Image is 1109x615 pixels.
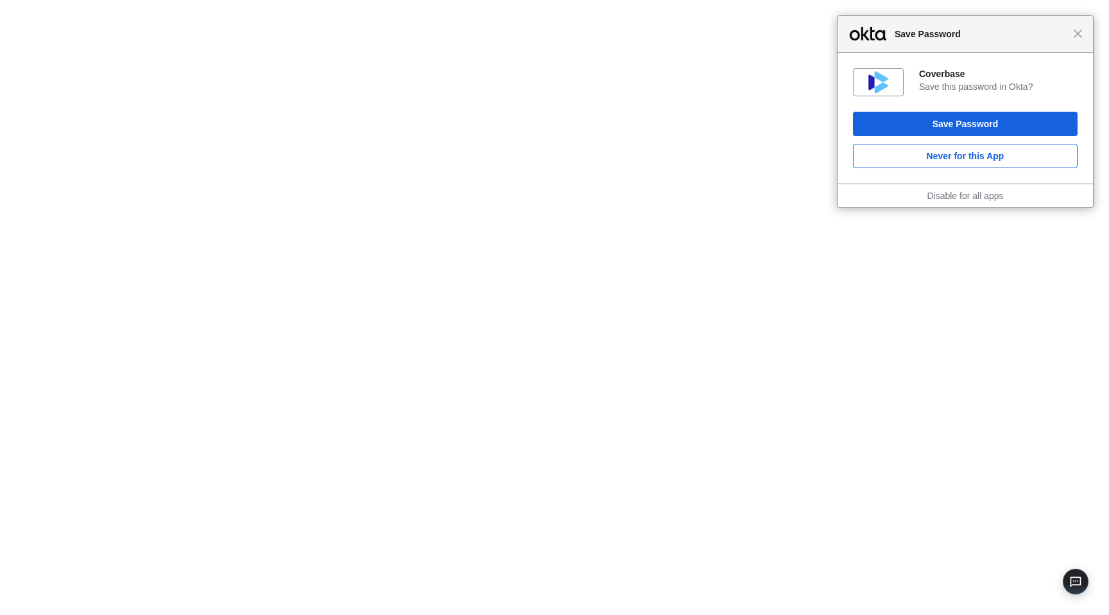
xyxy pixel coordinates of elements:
button: Save Password [853,112,1078,136]
div: Coverbase [919,68,1078,80]
button: Never for this App [853,144,1078,168]
span: Save Password [888,26,1073,42]
a: Disable for all apps [927,191,1003,201]
span: Close [1073,29,1083,39]
img: 3VltHMAAAAGSURBVAMA3mEt7l5kkUMAAAAASUVORK5CYII= [868,71,888,94]
div: Save this password in Okta? [919,81,1078,92]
